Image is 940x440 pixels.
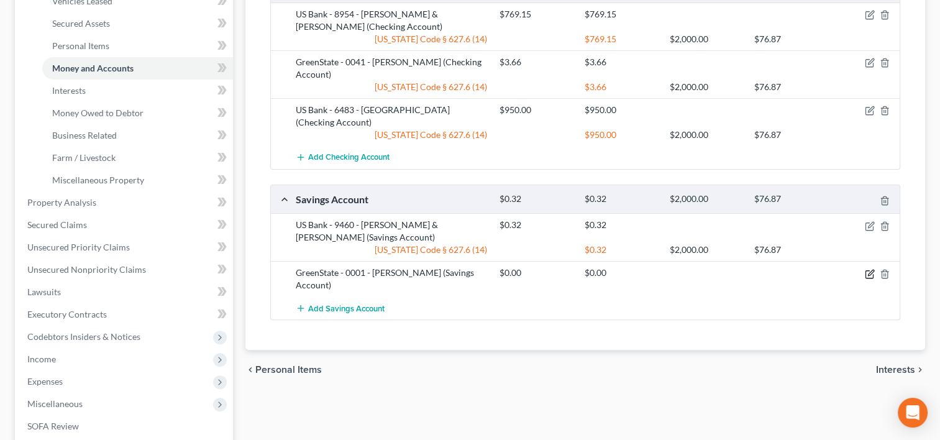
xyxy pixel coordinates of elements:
span: Money and Accounts [52,63,134,73]
a: Farm / Livestock [42,147,233,169]
div: [US_STATE] Code § 627.6 (14) [290,244,493,256]
div: $76.87 [748,33,833,45]
span: Business Related [52,130,117,140]
a: Unsecured Nonpriority Claims [17,259,233,281]
div: $0.32 [578,193,664,205]
div: Open Intercom Messenger [898,398,928,428]
div: US Bank - 9460 - [PERSON_NAME] & [PERSON_NAME] (Savings Account) [290,219,493,244]
span: Income [27,354,56,364]
span: Interests [876,365,915,375]
button: Interests chevron_right [876,365,925,375]
div: $3.66 [578,56,664,68]
div: Savings Account [290,193,493,206]
a: Secured Claims [17,214,233,236]
div: GreenState - 0041 - [PERSON_NAME] (Checking Account) [290,56,493,81]
a: Interests [42,80,233,102]
span: Money Owed to Debtor [52,108,144,118]
div: $3.66 [578,81,664,93]
span: Lawsuits [27,286,61,297]
div: US Bank - 6483 - [GEOGRAPHIC_DATA] (Checking Account) [290,104,493,129]
div: $0.32 [578,244,664,256]
span: Codebtors Insiders & Notices [27,331,140,342]
div: $769.15 [578,8,664,21]
div: $0.00 [578,267,664,279]
div: GreenState - 0001 - [PERSON_NAME] (Savings Account) [290,267,493,291]
span: Farm / Livestock [52,152,116,163]
span: Secured Claims [27,219,87,230]
span: Miscellaneous [27,398,83,409]
span: Property Analysis [27,197,96,208]
a: Lawsuits [17,281,233,303]
div: US Bank - 8954 - [PERSON_NAME] & [PERSON_NAME] (Checking Account) [290,8,493,33]
div: $2,000.00 [663,244,748,256]
span: Expenses [27,376,63,387]
i: chevron_right [915,365,925,375]
i: chevron_left [245,365,255,375]
div: $2,000.00 [663,33,748,45]
span: Unsecured Priority Claims [27,242,130,252]
div: $76.87 [748,129,833,141]
div: $76.87 [748,244,833,256]
div: $76.87 [748,193,833,205]
a: Property Analysis [17,191,233,214]
span: Executory Contracts [27,309,107,319]
button: chevron_left Personal Items [245,365,322,375]
span: SOFA Review [27,421,79,431]
div: $0.32 [493,193,578,205]
span: Personal Items [52,40,109,51]
span: Add Savings Account [308,303,385,313]
span: Secured Assets [52,18,110,29]
a: Executory Contracts [17,303,233,326]
button: Add Checking Account [296,146,390,169]
span: Interests [52,85,86,96]
span: Unsecured Nonpriority Claims [27,264,146,275]
div: $950.00 [578,104,664,116]
a: Business Related [42,124,233,147]
button: Add Savings Account [296,296,385,319]
div: $2,000.00 [663,193,748,205]
div: [US_STATE] Code § 627.6 (14) [290,81,493,93]
div: $76.87 [748,81,833,93]
a: Unsecured Priority Claims [17,236,233,259]
a: Personal Items [42,35,233,57]
div: $950.00 [578,129,664,141]
div: $950.00 [493,104,578,116]
div: [US_STATE] Code § 627.6 (14) [290,129,493,141]
span: Personal Items [255,365,322,375]
a: Secured Assets [42,12,233,35]
div: $769.15 [493,8,578,21]
span: Miscellaneous Property [52,175,144,185]
div: $0.32 [578,219,664,231]
div: $2,000.00 [663,81,748,93]
div: $0.00 [493,267,578,279]
div: $0.32 [493,219,578,231]
a: Money and Accounts [42,57,233,80]
div: [US_STATE] Code § 627.6 (14) [290,33,493,45]
div: $3.66 [493,56,578,68]
div: $769.15 [578,33,664,45]
a: Money Owed to Debtor [42,102,233,124]
a: Miscellaneous Property [42,169,233,191]
div: $2,000.00 [663,129,748,141]
span: Add Checking Account [308,153,390,163]
a: SOFA Review [17,415,233,438]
